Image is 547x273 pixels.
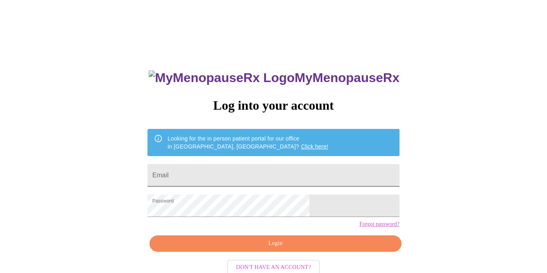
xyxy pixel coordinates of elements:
[301,143,328,150] a: Click here!
[168,131,328,154] div: Looking for the in person patient portal for our office in [GEOGRAPHIC_DATA], [GEOGRAPHIC_DATA]?
[149,70,295,85] img: MyMenopauseRx Logo
[236,263,311,273] span: Don't have an account?
[159,239,392,249] span: Login
[149,70,400,85] h3: MyMenopauseRx
[149,235,401,252] button: Login
[359,221,400,227] a: Forgot password?
[147,98,399,113] h3: Log into your account
[225,263,322,270] a: Don't have an account?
